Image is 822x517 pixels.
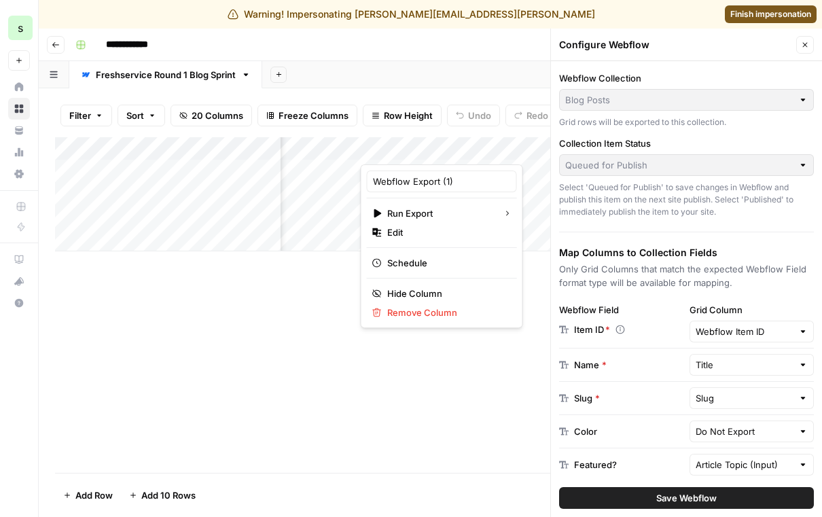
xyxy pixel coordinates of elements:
div: Webflow Field [559,303,684,317]
input: Blog Posts [565,93,793,107]
span: Sort [126,109,144,122]
button: Add Row [55,484,121,506]
button: Redo [505,105,557,126]
p: Only Grid Columns that match the expected Webflow Field format type will be available for mapping. [559,262,814,289]
div: Warning! Impersonating [PERSON_NAME][EMAIL_ADDRESS][PERSON_NAME] [228,7,595,21]
button: Freeze Columns [257,105,357,126]
span: Redo [526,109,548,122]
div: Featured? [574,458,617,471]
button: Row Height [363,105,442,126]
div: Color [574,425,597,438]
button: Add 10 Rows [121,484,204,506]
button: What's new? [8,270,30,292]
input: Do Not Export [696,425,793,438]
input: Article Topic (Input) [696,458,793,471]
input: Queued for Publish [565,158,793,172]
span: Run Export [387,207,493,220]
span: Finish impersonation [730,8,811,20]
button: Filter [60,105,112,126]
span: Required [605,324,610,335]
div: Name [574,358,607,372]
p: Item ID [574,323,610,336]
input: Slug [696,391,793,405]
span: Hide Column [387,287,506,300]
label: Grid Column [690,303,815,317]
label: Collection Item Status [559,137,814,150]
div: Grid rows will be exported to this collection. [559,116,814,128]
div: Freshservice Round 1 Blog Sprint [96,68,236,82]
button: Help + Support [8,292,30,314]
a: Settings [8,163,30,185]
button: Undo [447,105,500,126]
a: Freshservice Round 1 Blog Sprint [69,61,262,88]
span: Filter [69,109,91,122]
span: Schedule [387,256,506,270]
span: Remove Column [387,306,506,319]
span: Required [595,391,600,405]
a: AirOps Academy [8,249,30,270]
input: Title [696,358,793,372]
span: s [18,20,23,36]
span: Row Height [384,109,433,122]
span: Add Row [75,488,113,502]
input: Webflow Item ID [696,325,793,338]
a: Browse [8,98,30,120]
span: Edit [387,226,506,239]
label: Webflow Collection [559,71,814,85]
span: Add 10 Rows [141,488,196,502]
div: What's new? [9,271,29,291]
div: Select 'Queued for Publish' to save changes in Webflow and publish this item on the next site pub... [559,181,814,218]
a: Finish impersonation [725,5,817,23]
div: Slug [574,391,600,405]
span: Undo [468,109,491,122]
span: 20 Columns [192,109,243,122]
h3: Map Columns to Collection Fields [559,246,814,260]
button: Sort [118,105,165,126]
button: Workspace: saasgenie [8,11,30,45]
span: Save Webflow [656,491,717,505]
a: Your Data [8,120,30,141]
button: Save Webflow [559,487,814,509]
span: Required [602,358,607,372]
a: Usage [8,141,30,163]
span: Freeze Columns [279,109,349,122]
a: Home [8,76,30,98]
button: 20 Columns [171,105,252,126]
